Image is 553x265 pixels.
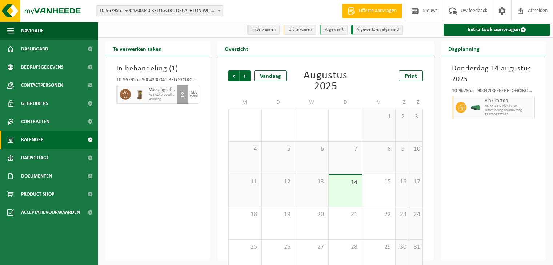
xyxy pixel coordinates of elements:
span: Acceptatievoorwaarden [21,203,80,221]
span: WB-0140-voedingsafval, bevat producten van dierlijke oor [149,93,176,97]
span: 2 [399,113,405,121]
span: 27 [299,243,325,251]
span: 10-967955 - 9004200040 BELOGCIRC DECATHLON WILLEBROEK - WILLEBROEK [96,6,223,16]
span: 15 [366,178,392,186]
span: Contactpersonen [21,76,63,94]
td: Z [409,96,423,109]
span: Omwisseling op aanvraag [485,108,533,113]
h3: Donderdag 14 augustus 2025 [452,63,535,85]
span: 31 [413,243,419,251]
div: MA [191,90,197,95]
td: D [262,96,295,109]
div: 10-967955 - 9004200040 BELOGCIRC DECATHLON WILLEBROEK - WILLEBROEK [116,78,199,85]
span: 17 [413,178,419,186]
span: 1 [172,65,176,72]
span: 8 [366,145,392,153]
span: 12 [265,178,291,186]
span: 1 [366,113,392,121]
span: Print [405,73,417,79]
div: Augustus 2025 [294,70,357,92]
td: M [228,96,262,109]
span: 26 [265,243,291,251]
li: In te plannen [247,25,280,35]
span: HK-XK-22-G vlak karton [485,104,533,108]
td: D [329,96,362,109]
div: 25/08 [189,95,198,98]
a: Offerte aanvragen [342,4,402,18]
li: Uit te voeren [283,25,316,35]
span: T250002377813 [485,113,533,117]
span: 20 [299,211,325,219]
span: 24 [413,211,419,219]
img: WB-0140-HPE-BN-01 [135,89,145,100]
span: Voedingsafval, bevat producten van dierlijke oorsprong, onverpakt, categorie 3 [149,87,176,93]
span: 21 [332,211,358,219]
span: 29 [366,243,392,251]
li: Afgewerkt [320,25,348,35]
span: Gebruikers [21,94,48,113]
span: 22 [366,211,392,219]
a: Extra taak aanvragen [444,24,550,36]
td: W [295,96,329,109]
span: Bedrijfsgegevens [21,58,64,76]
span: Vorige [228,70,239,81]
span: Rapportage [21,149,49,167]
span: 6 [299,145,325,153]
span: Dashboard [21,40,48,58]
h2: Te verwerken taken [105,41,169,56]
td: V [362,96,396,109]
span: 3 [413,113,419,121]
span: 30 [399,243,405,251]
span: 13 [299,178,325,186]
span: 23 [399,211,405,219]
div: Vandaag [254,70,287,81]
h3: In behandeling ( ) [116,63,199,74]
span: Product Shop [21,185,54,203]
img: HK-XK-22-GN-00 [470,105,481,110]
span: 28 [332,243,358,251]
span: 16 [399,178,405,186]
span: 10-967955 - 9004200040 BELOGCIRC DECATHLON WILLEBROEK - WILLEBROEK [96,5,223,16]
h2: Overzicht [217,41,256,56]
span: 4 [232,145,258,153]
div: 10-967955 - 9004200040 BELOGCIRC DECATHLON WILLEBROEK - WILLEBROEK [452,89,535,96]
span: Navigatie [21,22,44,40]
span: Kalender [21,131,44,149]
span: 19 [265,211,291,219]
span: 25 [232,243,258,251]
li: Afgewerkt en afgemeld [351,25,403,35]
span: Contracten [21,113,49,131]
span: 18 [232,211,258,219]
span: 5 [265,145,291,153]
span: Offerte aanvragen [357,7,398,15]
span: 7 [332,145,358,153]
span: Vlak karton [485,98,533,104]
span: Documenten [21,167,52,185]
span: 11 [232,178,258,186]
h2: Dagplanning [441,41,487,56]
span: Volgende [240,70,251,81]
span: 9 [399,145,405,153]
span: Afhaling [149,97,176,102]
span: 14 [332,179,358,187]
span: 10 [413,145,419,153]
td: Z [396,96,409,109]
a: Print [399,70,423,81]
